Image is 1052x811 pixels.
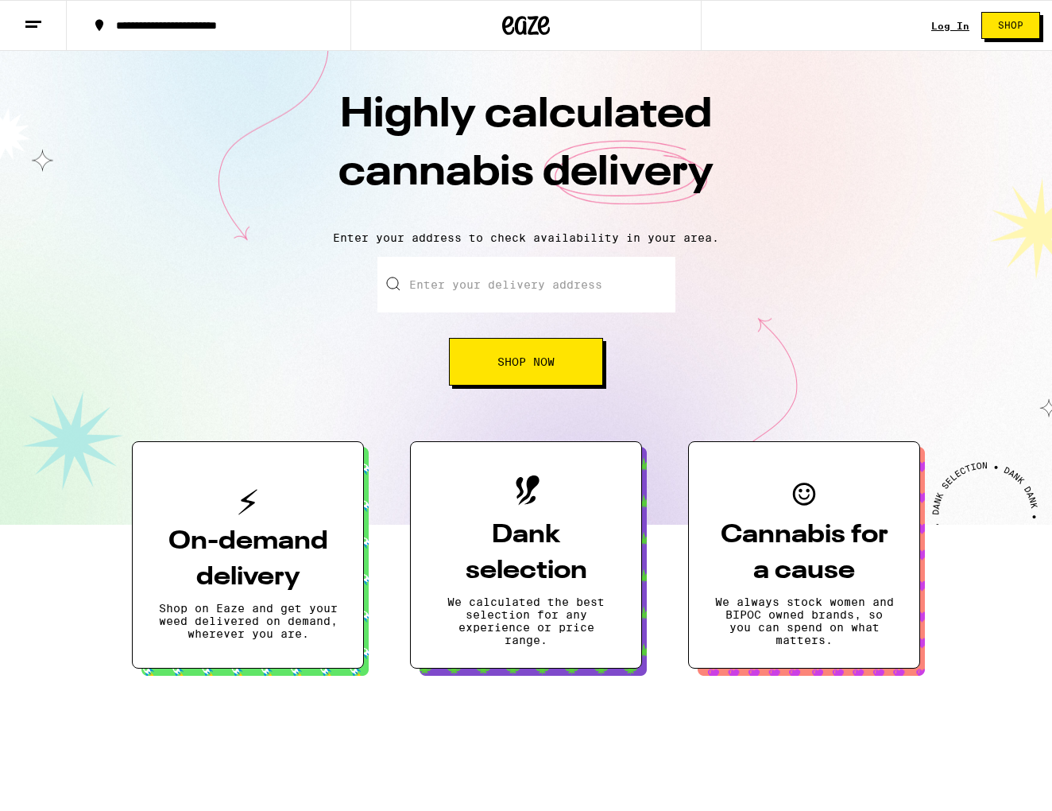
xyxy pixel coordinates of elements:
span: Shop [998,21,1023,30]
button: Shop [981,12,1040,39]
h3: Dank selection [436,518,616,589]
p: We calculated the best selection for any experience or price range. [436,596,616,646]
h1: Highly calculated cannabis delivery [248,87,804,219]
button: Shop Now [449,338,603,386]
p: We always stock women and BIPOC owned brands, so you can spend on what matters. [714,596,894,646]
a: Shop [969,12,1052,39]
button: Cannabis for a causeWe always stock women and BIPOC owned brands, so you can spend on what matters. [688,441,920,669]
button: On-demand deliveryShop on Eaze and get your weed delivered on demand, wherever you are. [132,441,364,669]
p: Shop on Eaze and get your weed delivered on demand, wherever you are. [158,602,338,640]
button: Dank selectionWe calculated the best selection for any experience or price range. [410,441,642,669]
p: Enter your address to check availability in your area. [16,231,1036,244]
input: Enter your delivery address [377,257,675,312]
span: Shop Now [497,356,555,367]
h3: Cannabis for a cause [714,518,894,589]
h3: On-demand delivery [158,524,338,596]
a: Log In [931,21,969,31]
